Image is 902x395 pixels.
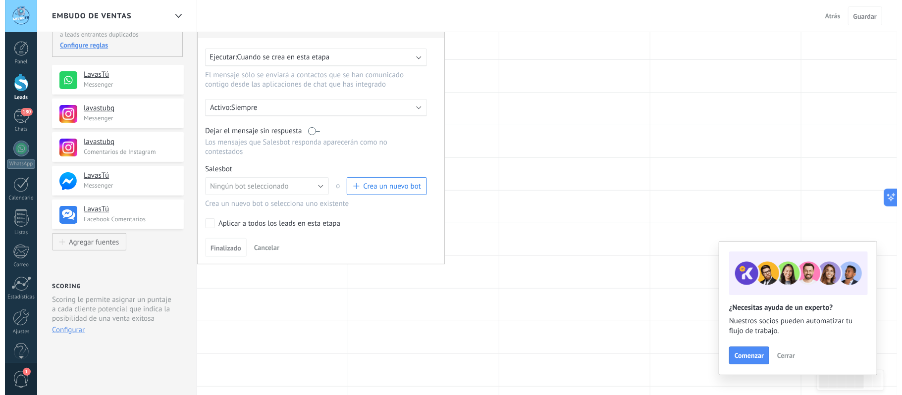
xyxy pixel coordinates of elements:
[342,177,422,195] button: Crea un nuevo bot
[849,13,872,20] span: Guardar
[200,199,422,208] div: Crea un nuevo bot o selecciona uno existente
[2,230,31,236] div: Listas
[200,177,324,195] button: Ningún bot seleccionado
[2,195,31,201] div: Calendario
[55,41,169,49] div: Configure reglas
[18,368,26,376] span: 1
[213,219,335,229] div: Aplicar a todos los leads en esta etapa
[200,138,422,156] p: Los mensajes que Salesbot responda aparecerán como no contestados
[200,164,422,174] div: Salesbot
[165,6,182,26] div: Embudo de ventas
[730,352,759,359] span: Comenzar
[2,59,31,65] div: Panel
[772,352,790,359] span: Cerrar
[79,80,173,89] p: Messenger
[205,182,284,191] span: Ningún bot seleccionado
[245,240,278,255] button: Cancelar
[2,329,31,335] div: Ajustes
[232,52,324,62] span: Cuando se crea en esta etapa
[2,159,30,169] div: WhatsApp
[205,103,226,112] span: Activo:
[2,95,31,101] div: Leads
[724,316,862,336] span: Nuestros socios pueden automatizar tu flujo de trabajo.
[79,204,171,214] h4: LavasTú
[79,114,173,122] p: Messenger
[249,243,274,252] span: Cancelar
[79,137,171,147] h4: lavastubq
[47,11,127,21] span: Embudo de ventas
[47,325,80,335] button: Configurar
[55,24,169,38] p: Elige cómo el sistema detecta y trata a leads entrantes duplicados
[724,346,764,364] button: Comenzar
[79,215,173,223] p: Facebook Comentarios
[79,103,171,113] h4: lavastubq
[206,245,236,251] span: Finalizado
[47,233,121,250] button: Agregar fuentes
[47,295,170,323] p: Scoring le permite asignar un puntaje a cada cliente potencial que indica la posibilidad de una v...
[324,177,342,195] span: o
[226,103,400,112] p: Siempre
[79,171,171,181] h4: LavasTú
[816,8,840,23] button: Atrás
[2,262,31,268] div: Correo
[64,238,114,246] div: Agregar fuentes
[200,70,412,89] p: El mensaje sólo se enviará a contactos que se han comunicado contigo desde las aplicaciones de ch...
[2,126,31,133] div: Chats
[843,6,877,25] button: Guardar
[79,181,173,190] p: Messenger
[16,108,27,116] span: 180
[200,126,297,136] span: Dejar el mensaje sin respuesta
[47,283,76,290] h2: Scoring
[724,303,862,312] h2: ¿Necesitas ayuda de un experto?
[205,52,232,62] span: Ejecutar:
[358,182,416,191] span: Crea un nuevo bot
[79,70,171,80] h4: LavasTú
[79,148,173,156] p: Comentarios de Instagram
[2,294,31,300] div: Estadísticas
[820,11,836,20] span: Atrás
[200,238,242,257] button: Finalizado
[768,348,795,363] button: Cerrar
